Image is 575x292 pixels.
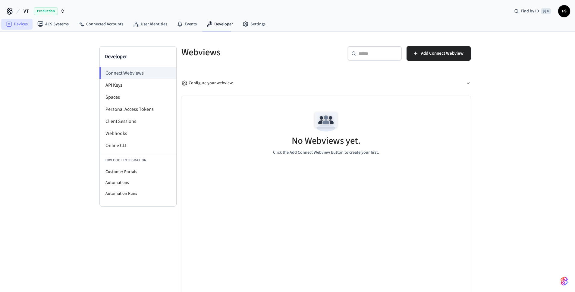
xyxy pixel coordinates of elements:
[559,6,570,17] span: FS
[561,276,568,286] img: SeamLogoGradient.69752ec5.svg
[100,188,176,199] li: Automation Runs
[74,19,128,30] a: Connected Accounts
[128,19,172,30] a: User Identities
[100,177,176,188] li: Automations
[100,166,176,177] li: Customer Portals
[172,19,202,30] a: Events
[34,7,58,15] span: Production
[100,154,176,166] li: Low Code Integration
[541,8,551,14] span: ⌘ K
[181,75,471,91] button: Configure your webview
[421,50,463,57] span: Add Connect Webview
[100,115,176,127] li: Client Sessions
[181,80,233,86] div: Configure your webview
[100,103,176,115] li: Personal Access Tokens
[407,46,471,61] button: Add Connect Webview
[100,91,176,103] li: Spaces
[313,108,340,135] img: Team Empty State
[33,19,74,30] a: ACS Systems
[238,19,270,30] a: Settings
[181,46,322,59] h5: Webviews
[100,140,176,152] li: Online CLI
[509,6,556,17] div: Find by ID⌘ K
[292,135,360,147] h5: No Webviews yet.
[24,8,29,15] span: VT
[202,19,238,30] a: Developer
[105,53,171,61] h3: Developer
[558,5,570,17] button: FS
[521,8,539,14] span: Find by ID
[1,19,33,30] a: Devices
[100,79,176,91] li: API Keys
[273,149,379,156] p: Click the Add Connect Webview button to create your first.
[99,67,176,79] li: Connect Webviews
[100,127,176,140] li: Webhooks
